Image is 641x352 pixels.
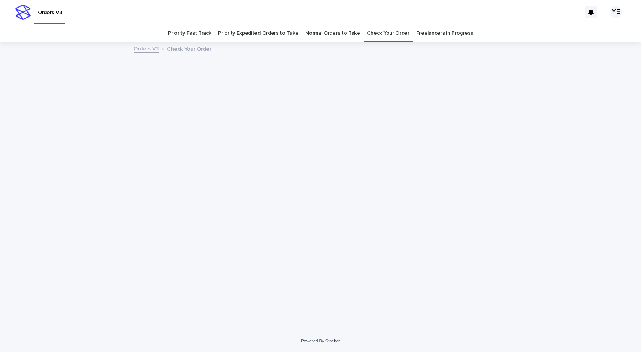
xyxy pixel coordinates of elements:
a: Freelancers in Progress [416,24,473,42]
p: Check Your Order [167,44,211,53]
a: Normal Orders to Take [305,24,360,42]
a: Priority Fast Track [168,24,211,42]
a: Orders V3 [134,44,159,53]
img: stacker-logo-s-only.png [15,5,31,20]
a: Priority Expedited Orders to Take [218,24,298,42]
div: YE [610,6,622,18]
a: Powered By Stacker [301,339,340,343]
a: Check Your Order [367,24,409,42]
